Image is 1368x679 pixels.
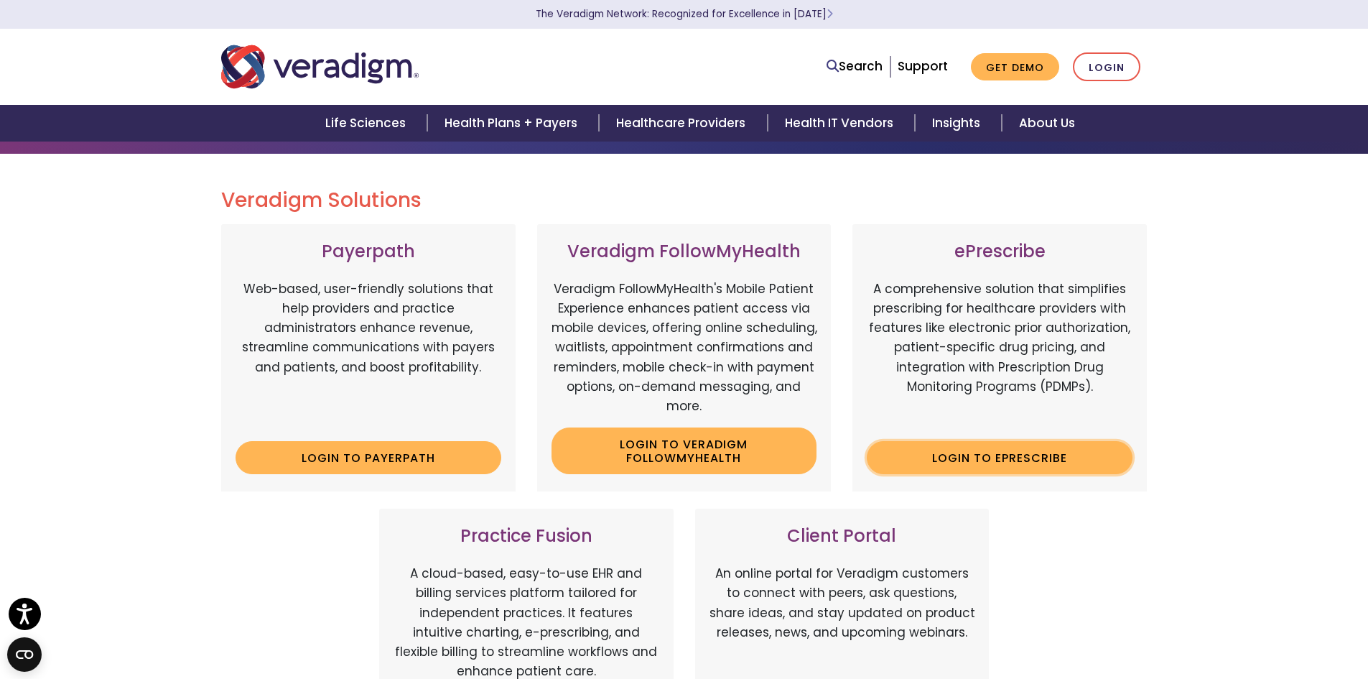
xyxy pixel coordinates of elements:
[599,105,767,142] a: Healthcare Providers
[552,428,817,474] a: Login to Veradigm FollowMyHealth
[221,43,419,91] img: Veradigm logo
[915,105,1002,142] a: Insights
[827,7,833,21] span: Learn More
[1073,52,1140,82] a: Login
[221,188,1148,213] h2: Veradigm Solutions
[709,526,975,547] h3: Client Portal
[394,526,659,547] h3: Practice Fusion
[536,7,833,21] a: The Veradigm Network: Recognized for Excellence in [DATE]Learn More
[867,241,1132,262] h3: ePrescribe
[7,637,42,672] button: Open CMP widget
[1002,105,1092,142] a: About Us
[827,57,883,76] a: Search
[308,105,427,142] a: Life Sciences
[1092,576,1351,662] iframe: Drift Chat Widget
[427,105,599,142] a: Health Plans + Payers
[552,241,817,262] h3: Veradigm FollowMyHealth
[236,441,501,474] a: Login to Payerpath
[898,57,948,75] a: Support
[867,280,1132,430] p: A comprehensive solution that simplifies prescribing for healthcare providers with features like ...
[236,241,501,262] h3: Payerpath
[236,280,501,430] p: Web-based, user-friendly solutions that help providers and practice administrators enhance revenu...
[768,105,915,142] a: Health IT Vendors
[971,53,1059,81] a: Get Demo
[867,441,1132,474] a: Login to ePrescribe
[552,280,817,416] p: Veradigm FollowMyHealth's Mobile Patient Experience enhances patient access via mobile devices, o...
